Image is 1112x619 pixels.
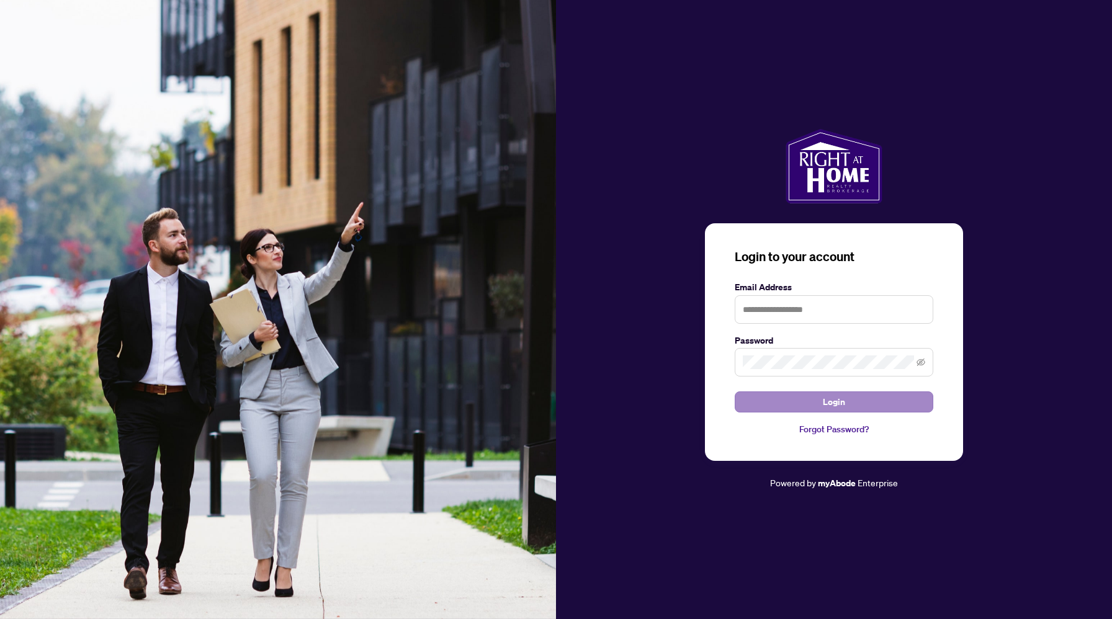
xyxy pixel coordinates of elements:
img: ma-logo [786,129,882,203]
h3: Login to your account [735,248,933,265]
span: Login [823,392,845,412]
span: eye-invisible [917,358,925,367]
label: Password [735,334,933,347]
label: Email Address [735,280,933,294]
button: Login [735,391,933,412]
a: Forgot Password? [735,422,933,436]
span: Powered by [770,477,816,488]
a: myAbode [818,476,856,490]
span: Enterprise [858,477,898,488]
